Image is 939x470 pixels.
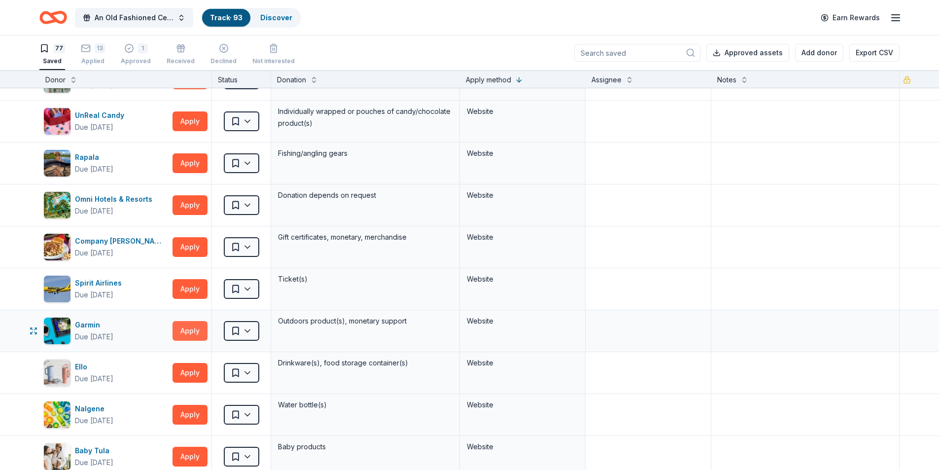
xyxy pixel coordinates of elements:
div: Website [467,315,578,327]
button: Apply [173,405,208,425]
button: 77Saved [39,39,65,70]
img: Image for Omni Hotels & Resorts [44,192,70,218]
div: Website [467,399,578,411]
button: 1Approved [121,39,151,70]
button: Apply [173,321,208,341]
div: Donor [45,74,66,86]
div: Water bottle(s) [277,398,453,412]
div: Due [DATE] [75,331,113,343]
div: Due [DATE] [75,289,113,301]
img: Image for Nalgene [44,401,70,428]
div: Apply method [466,74,511,86]
div: Website [467,357,578,369]
img: Image for Company Brinker [44,234,70,260]
div: Due [DATE] [75,457,113,469]
div: Declined [210,57,237,65]
button: Apply [173,195,208,215]
div: Omni Hotels & Resorts [75,193,156,205]
div: Nalgene [75,403,113,415]
div: Due [DATE] [75,163,113,175]
div: Website [467,273,578,285]
button: Image for Spirit AirlinesSpirit AirlinesDue [DATE] [43,275,169,303]
button: Add donor [795,44,843,62]
button: Image for UnReal CandyUnReal CandyDue [DATE] [43,108,169,135]
a: Home [39,6,67,29]
img: Image for Rapala [44,150,70,177]
button: 13Applied [81,39,105,70]
div: Due [DATE] [75,373,113,385]
div: Drinkware(s), food storage container(s) [277,356,453,370]
div: Outdoors product(s), monetary support [277,314,453,328]
button: Apply [173,237,208,257]
div: Individually wrapped or pouches of candy/chocolate product(s) [277,105,453,130]
img: Image for Ello [44,360,70,386]
div: Baby products [277,440,453,454]
button: Image for Omni Hotels & ResortsOmni Hotels & ResortsDue [DATE] [43,191,169,219]
div: Due [DATE] [75,205,113,217]
button: Apply [173,111,208,131]
input: Search saved [574,44,700,62]
div: Not interested [252,57,295,65]
div: Website [467,231,578,243]
div: Website [467,189,578,201]
div: Company [PERSON_NAME] [75,235,169,247]
div: Notes [717,74,736,86]
img: Image for Garmin [44,318,70,344]
div: Garmin [75,319,113,331]
div: Saved [39,57,65,65]
button: Apply [173,279,208,299]
span: An Old Fashioned Celtic Christmas [95,12,174,24]
div: Website [467,147,578,159]
div: Due [DATE] [75,415,113,427]
div: 77 [53,43,65,53]
div: Website [467,441,578,453]
img: Image for Spirit Airlines [44,276,70,302]
button: Received [167,39,195,70]
button: Image for Company BrinkerCompany [PERSON_NAME]Due [DATE] [43,233,169,261]
button: Not interested [252,39,295,70]
button: An Old Fashioned Celtic Christmas [75,8,193,28]
a: Earn Rewards [815,9,886,27]
button: Export CSV [849,44,900,62]
button: Approved assets [706,44,789,62]
img: Image for Baby Tula [44,443,70,470]
div: Fishing/angling gears [277,146,453,160]
div: Website [467,106,578,117]
div: Spirit Airlines [75,277,126,289]
button: Image for RapalaRapalaDue [DATE] [43,149,169,177]
div: Due [DATE] [75,247,113,259]
div: Assignee [591,74,622,86]
div: 1 [138,43,148,53]
button: Declined [210,39,237,70]
div: Donation depends on request [277,188,453,202]
div: Approved [121,57,151,65]
div: Applied [81,57,105,65]
div: UnReal Candy [75,109,128,121]
a: Track· 93 [210,13,243,22]
div: Ticket(s) [277,272,453,286]
div: 13 [95,43,105,53]
div: Status [212,70,271,88]
div: Received [167,57,195,65]
div: Rapala [75,151,113,163]
div: Due [DATE] [75,121,113,133]
button: Image for ElloElloDue [DATE] [43,359,169,387]
button: Apply [173,153,208,173]
button: Apply [173,447,208,467]
button: Track· 93Discover [201,8,301,28]
img: Image for UnReal Candy [44,108,70,135]
div: Baby Tula [75,445,113,457]
button: Image for NalgeneNalgeneDue [DATE] [43,401,169,429]
a: Discover [260,13,292,22]
div: Gift certificates, monetary, merchandise [277,230,453,244]
button: Image for GarminGarminDue [DATE] [43,317,169,345]
button: Apply [173,363,208,383]
div: Donation [277,74,306,86]
div: Ello [75,361,113,373]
